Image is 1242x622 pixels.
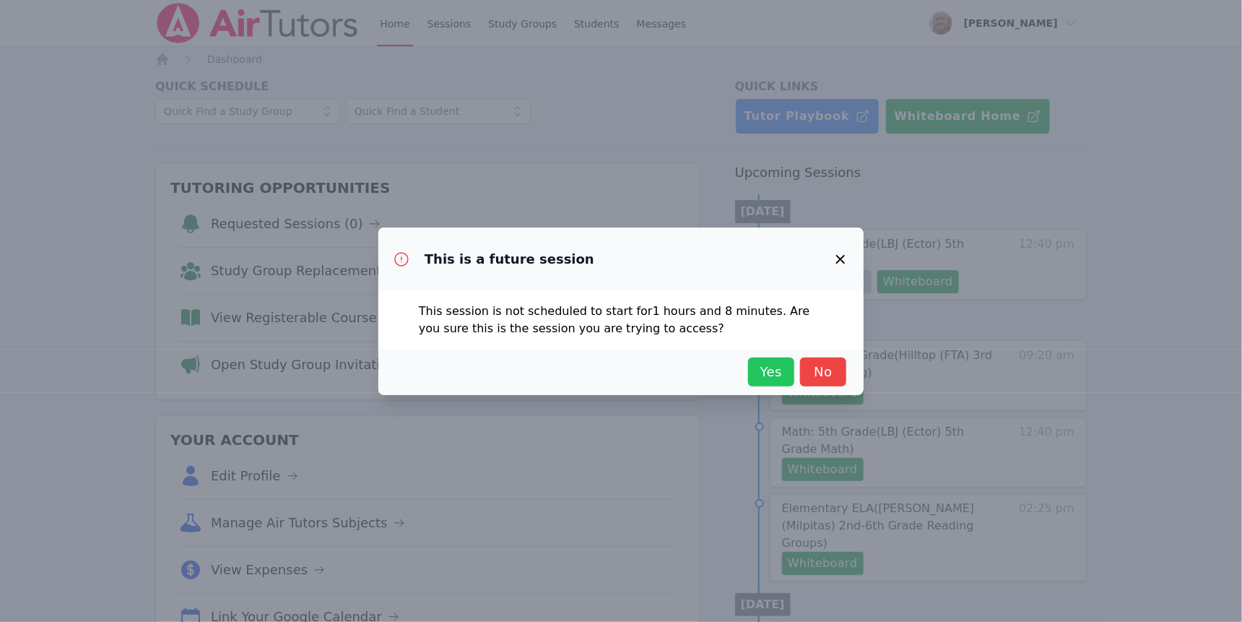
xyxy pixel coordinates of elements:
p: This session is not scheduled to start for 1 hours and 8 minutes . Are you sure this is the sessi... [419,303,823,337]
span: No [807,362,839,382]
span: Yes [755,362,787,382]
button: No [800,358,846,386]
h3: This is a future session [425,251,594,268]
button: Yes [748,358,794,386]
